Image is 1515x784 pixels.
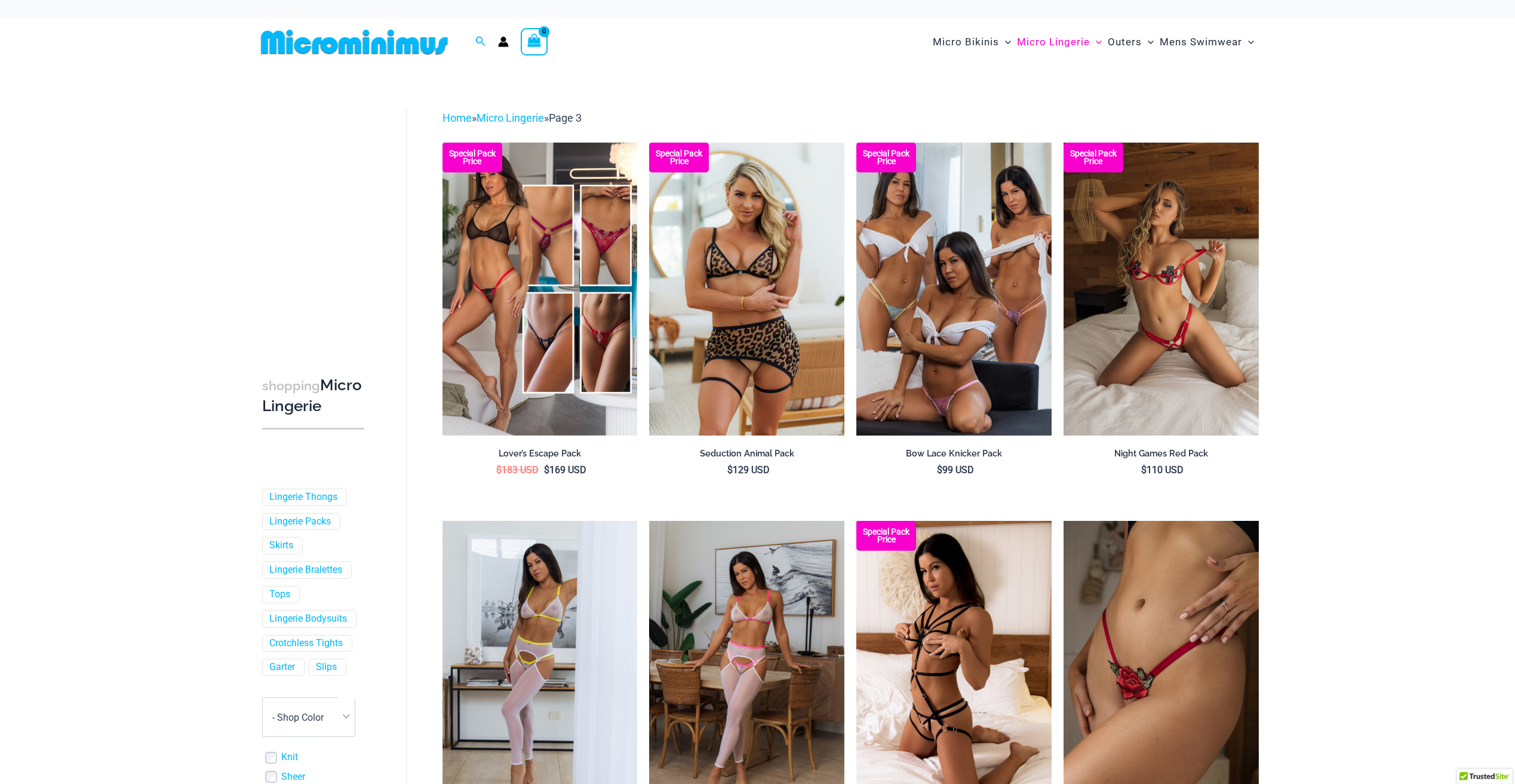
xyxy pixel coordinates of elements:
[477,112,544,124] a: Micro Lingerie
[1017,27,1090,57] span: Micro Lingerie
[1141,464,1147,476] span: $
[269,613,347,625] a: Lingerie Bodysuits
[442,448,638,459] h2: Lover’s Escape Pack
[281,751,298,764] a: Knit
[930,24,1014,60] a: Micro BikinisMenu ToggleMenu Toggle
[496,464,539,476] bdi: 183 USD
[281,771,305,783] a: Sheer
[1242,27,1254,57] span: Menu Toggle
[649,448,844,464] a: Seduction Animal Pack
[521,28,548,55] a: View Shopping Cart, empty
[1157,24,1257,60] a: Mens SwimwearMenu ToggleMenu Toggle
[269,516,331,528] a: Lingerie Packs
[316,661,337,674] a: Slips
[1064,143,1259,435] a: Night Games Red 1133 Bralette 6133 Thong 04 Night Games Red 1133 Bralette 6133 Thong 06Night Game...
[1105,24,1157,60] a: OutersMenu ToggleMenu Toggle
[1064,448,1259,459] h2: Night Games Red Pack
[496,464,502,476] span: $
[442,112,472,124] a: Home
[928,22,1259,62] nav: Site Navigation
[856,448,1052,459] h2: Bow Lace Knicker Pack
[999,27,1011,57] span: Menu Toggle
[649,150,709,165] b: Special Pack Price
[937,464,942,476] span: $
[1064,150,1123,165] b: Special Pack Price
[442,112,582,124] span: » »
[269,564,342,576] a: Lingerie Bralettes
[1160,27,1242,57] span: Mens Swimwear
[933,27,999,57] span: Micro Bikinis
[544,464,549,476] span: $
[442,448,638,464] a: Lover’s Escape Pack
[1064,143,1259,435] img: Night Games Red 1133 Bralette 6133 Thong 04
[1141,464,1184,476] bdi: 110 USD
[262,100,370,338] iframe: TrustedSite Certified
[269,661,295,674] a: Garter
[856,143,1052,435] a: Bow Lace Knicker Pack Bow Lace Mint Multi 601 Thong 03Bow Lace Mint Multi 601 Thong 03
[544,464,586,476] bdi: 169 USD
[649,448,844,459] h2: Seduction Animal Pack
[262,378,320,393] span: shopping
[262,375,364,416] h3: Micro Lingerie
[649,143,844,435] a: Seduction Animal 1034 Bra 6034 Thong 5019 Skirt 02 Seduction Animal 1034 Bra 6034 Thong 5019 Skir...
[272,712,324,723] span: - Shop Color
[442,150,502,165] b: Special Pack Price
[498,36,509,47] a: Account icon link
[269,637,343,650] a: Crotchless Tights
[856,150,916,165] b: Special Pack Price
[269,539,293,552] a: Skirts
[1064,448,1259,464] a: Night Games Red Pack
[269,491,337,504] a: Lingerie Thongs
[549,112,582,124] span: Page 3
[937,464,974,476] bdi: 99 USD
[856,528,916,544] b: Special Pack Price
[727,464,733,476] span: $
[856,448,1052,464] a: Bow Lace Knicker Pack
[856,143,1052,435] img: Bow Lace Knicker Pack
[1108,27,1142,57] span: Outers
[1090,27,1102,57] span: Menu Toggle
[475,35,486,50] a: Search icon link
[649,143,844,435] img: Seduction Animal 1034 Bra 6034 Thong 5019 Skirt 02
[442,143,638,435] img: Lovers Escape Pack
[269,588,290,601] a: Tops
[1142,27,1154,57] span: Menu Toggle
[727,464,770,476] bdi: 129 USD
[1014,24,1105,60] a: Micro LingerieMenu ToggleMenu Toggle
[442,143,638,435] a: Lovers Escape Pack Zoe Deep Red 689 Micro Thong 04Zoe Deep Red 689 Micro Thong 04
[263,698,355,736] span: - Shop Color
[256,29,453,55] img: MM SHOP LOGO FLAT
[262,697,355,737] span: - Shop Color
